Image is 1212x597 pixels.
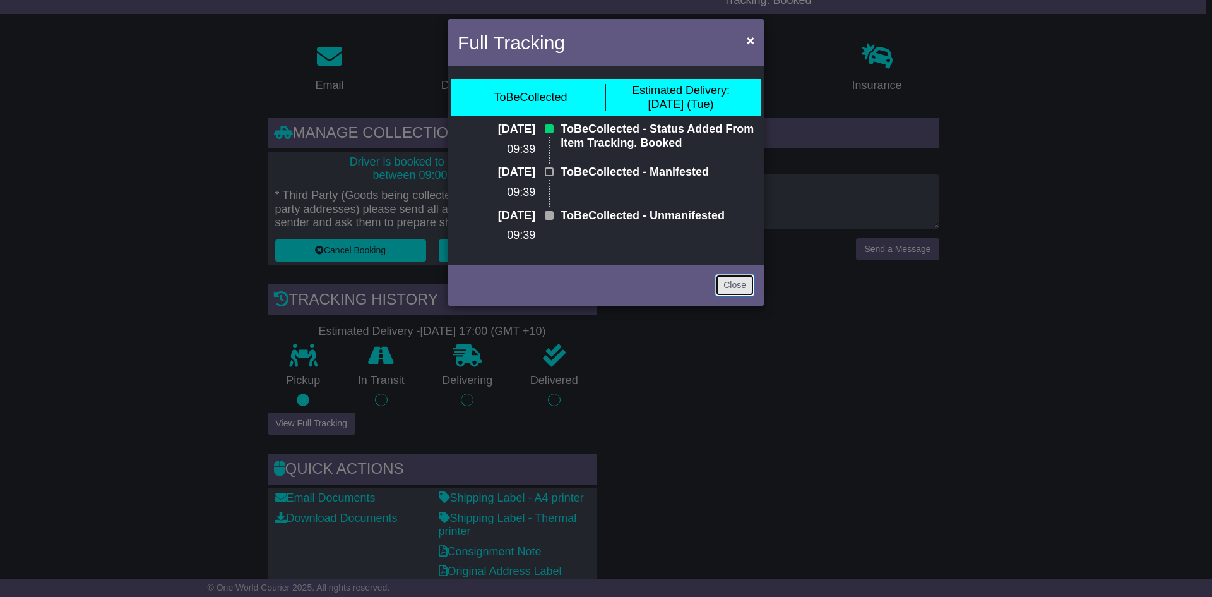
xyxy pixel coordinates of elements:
span: × [747,33,754,47]
p: 09:39 [458,143,535,157]
span: Estimated Delivery: [632,84,730,97]
p: ToBeCollected - Status Added From Item Tracking. Booked [561,123,754,150]
h4: Full Tracking [458,28,565,57]
a: Close [715,274,754,296]
p: 09:39 [458,186,535,200]
div: [DATE] (Tue) [632,84,730,111]
p: [DATE] [458,209,535,223]
p: [DATE] [458,166,535,179]
p: 09:39 [458,229,535,243]
p: [DATE] [458,123,535,136]
button: Close [740,27,761,53]
div: ToBeCollected [494,91,567,105]
p: ToBeCollected - Manifested [561,166,754,179]
p: ToBeCollected - Unmanifested [561,209,754,223]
